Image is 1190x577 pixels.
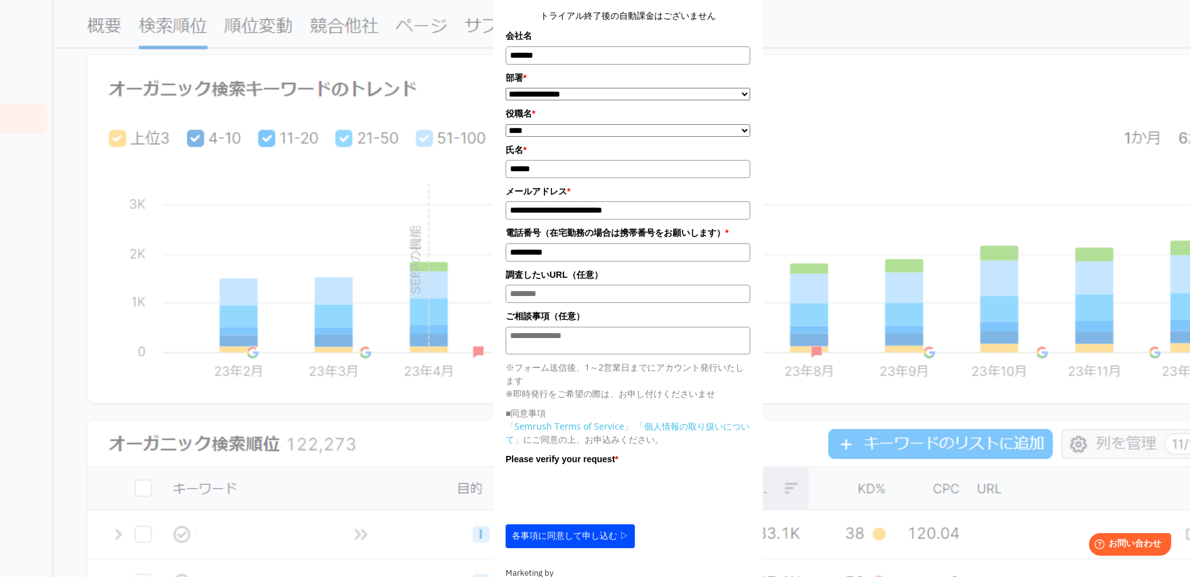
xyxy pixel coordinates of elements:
p: ■同意事項 [506,406,750,420]
label: 氏名 [506,143,750,157]
label: 部署 [506,71,750,85]
iframe: reCAPTCHA [506,469,696,518]
button: 各事項に同意して申し込む ▷ [506,524,635,548]
p: ※フォーム送信後、1～2営業日までにアカウント発行いたします ※即時発行をご希望の際は、お申し付けくださいませ [506,361,750,400]
p: にご同意の上、お申込みください。 [506,420,750,446]
a: 「Semrush Terms of Service」 [506,420,633,432]
iframe: Help widget launcher [1078,528,1176,563]
label: ご相談事項（任意） [506,309,750,323]
label: 電話番号（在宅勤務の場合は携帯番号をお願いします） [506,226,750,240]
a: 「個人情報の取り扱いについて」 [506,420,750,445]
center: トライアル終了後の自動課金はございません [506,9,750,23]
label: Please verify your request [506,452,750,466]
label: メールアドレス [506,184,750,198]
label: 調査したいURL（任意） [506,268,750,282]
label: 会社名 [506,29,750,43]
label: 役職名 [506,107,750,120]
